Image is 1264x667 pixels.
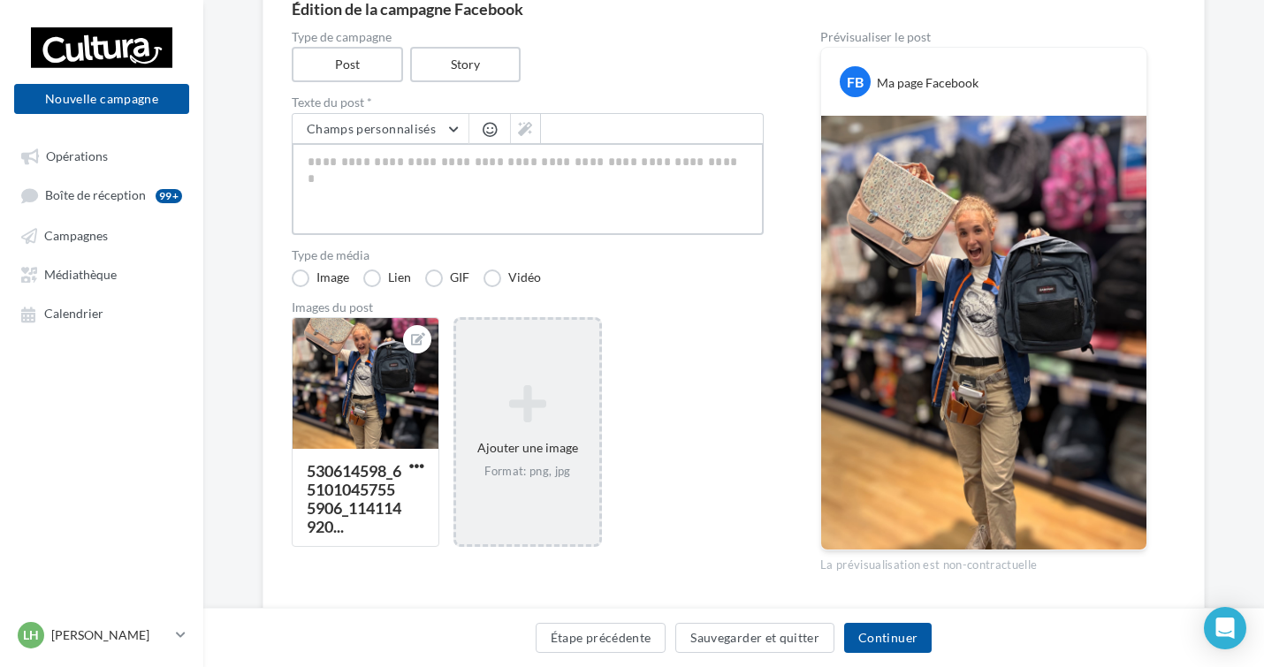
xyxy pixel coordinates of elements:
span: Médiathèque [44,267,117,282]
a: Opérations [11,140,193,171]
label: Vidéo [484,269,541,287]
label: Type de campagne [292,31,764,43]
div: Open Intercom Messenger [1204,607,1246,649]
button: Champs personnalisés [293,114,468,144]
button: Étape précédente [536,623,666,653]
span: Opérations [46,148,108,163]
div: Édition de la campagne Facebook [292,1,1176,17]
button: Sauvegarder et quitter [675,623,834,653]
label: Lien [363,269,411,287]
a: Campagnes [11,219,193,251]
a: LH [PERSON_NAME] [14,618,189,652]
span: Campagnes [44,228,108,243]
label: GIF [425,269,469,287]
label: Story [410,47,522,82]
div: 99+ [156,189,182,203]
label: Texte du post * [292,96,764,109]
button: Nouvelle campagne [14,84,189,114]
a: Calendrier [11,297,193,329]
div: FB [840,66,871,97]
span: LH [23,626,39,644]
label: Type de média [292,249,764,261]
div: Ma page Facebook [877,74,978,92]
span: Champs personnalisés [307,121,436,136]
span: Boîte de réception [45,188,146,203]
span: Calendrier [44,307,103,322]
label: Post [292,47,403,82]
p: [PERSON_NAME] [51,626,169,644]
a: Boîte de réception99+ [11,178,193,211]
a: Médiathèque [11,258,193,290]
div: 530614598_651010457555906_114114920... [307,461,401,536]
button: Continuer [844,623,932,653]
div: La prévisualisation est non-contractuelle [820,550,1147,573]
div: Images du post [292,301,764,314]
label: Image [292,269,349,287]
div: Prévisualiser le post [820,31,1147,43]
